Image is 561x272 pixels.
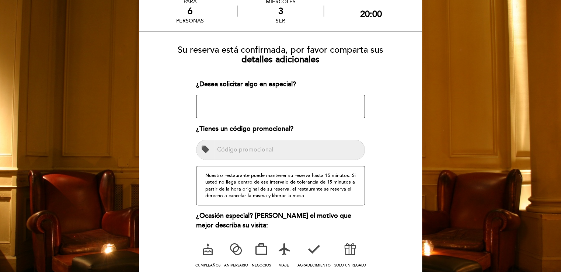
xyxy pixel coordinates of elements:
div: ¿Tienes un código promocional? [196,124,365,134]
div: 3 [237,6,323,17]
div: personas [176,18,204,24]
span: VIAJE [279,263,289,268]
em: local_offer [201,145,210,154]
div: 20:00 [360,9,382,20]
div: ¿Desea solicitar algo en especial? [196,80,365,89]
span: SOLO UN REGALO [334,263,366,268]
input: Código promocional [214,140,365,160]
div: Nuestro restaurante puede mantener su reserva hasta 15 minutos. Si usted no llega dentro de ese i... [196,166,365,205]
span: ANIVERSARIO [224,263,248,268]
span: AGRADECIMIENTO [297,263,330,268]
b: detalles adicionales [241,54,320,65]
span: Su reserva está confirmada, por favor comparta sus [178,45,383,55]
div: 6 [176,6,204,17]
span: NEGOCIOS [251,263,271,268]
div: ¿Ocasión especial? [PERSON_NAME] el motivo que mejor describa su visita: [196,211,365,230]
div: sep. [237,18,323,24]
span: CUMPLEAÑOS [195,263,220,268]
